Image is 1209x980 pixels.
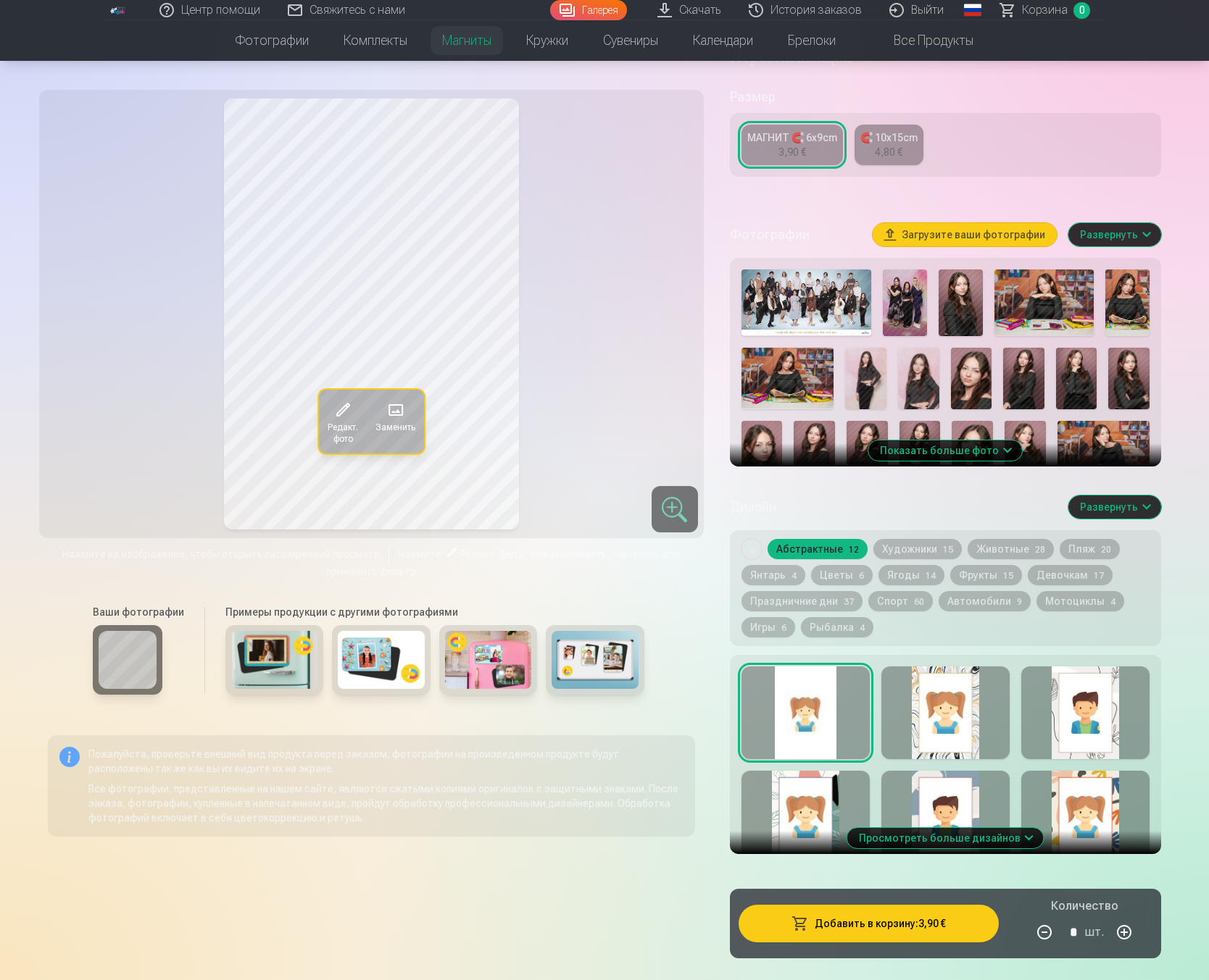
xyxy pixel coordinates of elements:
[1068,223,1161,246] button: Развернуть
[1051,897,1118,915] h5: Количество
[873,539,962,559] button: Художники15
[950,565,1022,585] button: Фрукты15
[110,6,126,14] img: /fa4
[844,597,854,607] span: 37
[860,130,918,145] div: 🧲 10x15cm
[1073,2,1090,19] span: 0
[811,565,873,585] button: Цветы6
[1094,571,1104,581] span: 17
[849,545,859,555] span: 12
[792,571,797,581] span: 4
[730,87,1161,107] h5: Размер
[730,225,861,245] h5: Фотографии
[855,125,923,165] a: 🧲 10x15cm4,80 €
[730,497,1057,517] h5: Дизайн
[1017,597,1022,607] span: 9
[768,539,868,559] button: Абстрактные12
[425,20,509,61] a: Магниты
[770,20,853,61] a: Брелоки
[218,20,326,61] a: Фотографии
[778,145,806,159] div: 3,90 €
[1068,495,1161,519] button: Развернуть
[62,547,380,561] span: Нажмите на изображение, чтобы открыть расширенный просмотр
[741,591,863,611] button: Праздничние дни37
[914,597,924,607] span: 60
[741,565,805,585] button: Янтарь4
[1060,539,1120,559] button: Пляж20
[939,591,1031,611] button: Автомобили9
[525,548,529,560] span: "
[847,828,1044,848] button: Просмотреть больше дизайнов
[460,548,525,560] span: Редакт. фото
[968,539,1054,559] button: Животные28
[926,571,936,581] span: 14
[88,782,684,825] p: Все фотографии, представленные на нашем сайте, являются сжатыми копиями оригиналов с защитными зн...
[509,20,586,61] a: Кружки
[741,125,843,165] a: МАГНИТ 🧲 6x9cm3,90 €
[220,605,650,619] h6: Примеры продукции с другими фотографиями
[1035,545,1045,555] span: 28
[375,422,415,433] span: Заменить
[860,623,865,633] span: 4
[1036,591,1124,611] button: Мотоциклы4
[586,20,676,61] a: Сувениры
[398,548,441,560] span: Нажмите
[88,747,684,776] p: Пожалуйста, проверьте внешний вид продукта перед заказом, фотографии на произведённом продукте бу...
[676,20,770,61] a: Календари
[943,545,953,555] span: 15
[367,390,424,453] button: Заменить
[875,145,902,159] div: 4,80 €
[801,617,873,637] button: Рыбалка4
[859,571,864,581] span: 6
[319,390,367,453] button: Редакт. фото
[1022,1,1068,19] span: Корзина
[853,20,991,61] a: Все продукты
[873,223,1057,246] button: Загрузите ваши фотографии
[878,565,944,585] button: Ягоды14
[868,591,933,611] button: Спорт60
[1110,597,1115,607] span: 4
[781,623,786,633] span: 6
[739,905,999,942] button: Добавить в корзину:3,90 €
[1085,915,1104,950] div: шт.
[93,605,184,619] h6: Ваши фотографии
[741,617,795,637] button: Игры6
[868,440,1022,461] button: Показать больше фото
[326,20,425,61] a: Комплекты
[328,422,358,445] span: Редакт. фото
[747,130,837,145] div: МАГНИТ 🧲 6x9cm
[441,548,446,560] span: "
[1003,571,1013,581] span: 15
[1101,545,1111,555] span: 20
[1028,565,1113,585] button: Девочкам17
